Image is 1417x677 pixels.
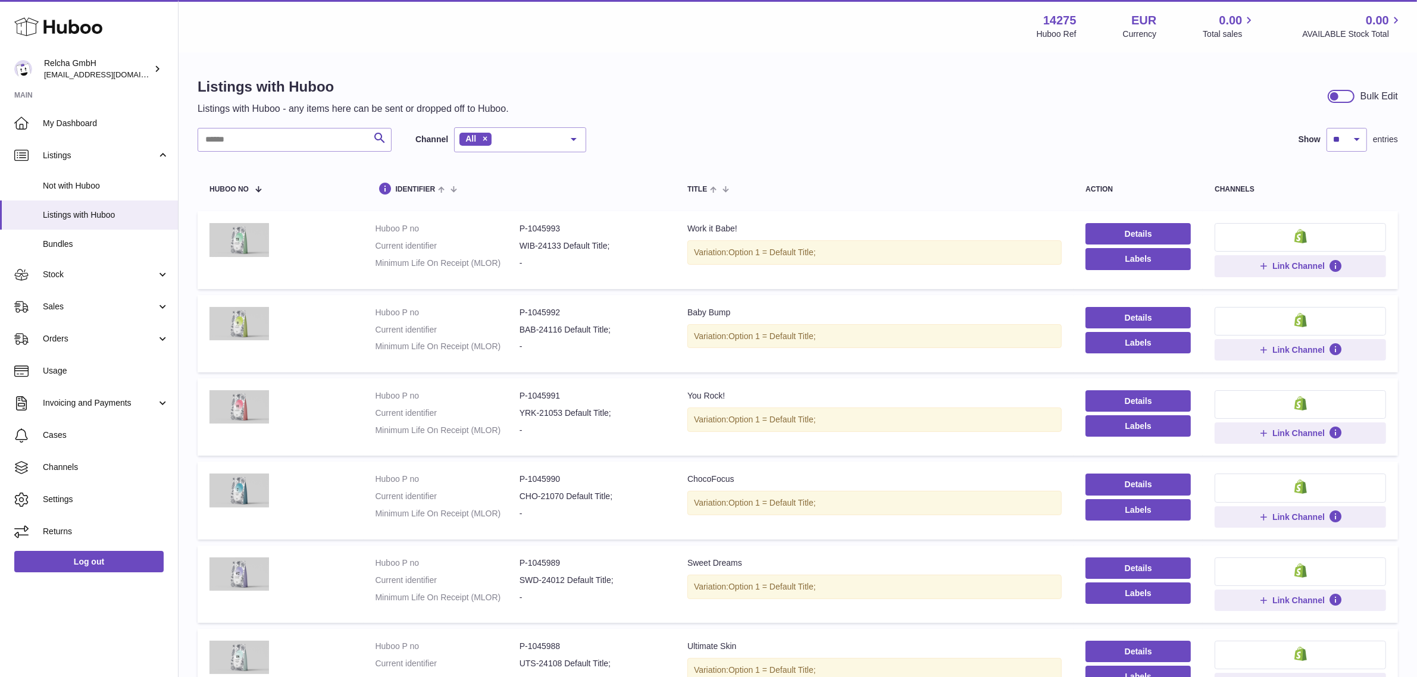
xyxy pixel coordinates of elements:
dt: Current identifier [376,240,520,252]
img: You Rock! [209,390,269,424]
a: 0.00 Total sales [1203,12,1256,40]
div: ChocoFocus [687,474,1062,485]
dt: Current identifier [376,324,520,336]
a: Details [1086,641,1191,662]
dd: - [520,592,664,603]
button: Labels [1086,415,1191,437]
img: shopify-small.png [1294,396,1307,410]
span: Returns [43,526,169,537]
strong: EUR [1131,12,1156,29]
button: Labels [1086,332,1191,353]
div: Work it Babe! [687,223,1062,234]
span: All [465,134,476,143]
div: Currency [1123,29,1157,40]
dd: P-1045990 [520,474,664,485]
span: Link Channel [1272,261,1325,271]
div: action [1086,186,1191,193]
dd: P-1045988 [520,641,664,652]
dt: Huboo P no [376,474,520,485]
span: Usage [43,365,169,377]
label: Show [1299,134,1321,145]
button: Link Channel [1215,590,1386,611]
a: Log out [14,551,164,572]
span: Option 1 = Default Title; [728,665,816,675]
span: Huboo no [209,186,249,193]
div: Baby Bump [687,307,1062,318]
img: Sweet Dreams [209,557,269,591]
dd: WIB-24133 Default Title; [520,240,664,252]
button: Link Channel [1215,506,1386,528]
span: Bundles [43,239,169,250]
dt: Huboo P no [376,307,520,318]
img: Baby Bump [209,307,269,340]
img: shopify-small.png [1294,229,1307,243]
dt: Minimum Life On Receipt (MLOR) [376,258,520,269]
span: Link Channel [1272,595,1325,606]
dt: Huboo P no [376,390,520,402]
span: 0.00 [1366,12,1389,29]
img: shopify-small.png [1294,479,1307,494]
dt: Minimum Life On Receipt (MLOR) [376,425,520,436]
dt: Huboo P no [376,557,520,569]
button: Labels [1086,582,1191,604]
img: ChocoFocus [209,474,269,507]
h1: Listings with Huboo [198,77,509,96]
span: Stock [43,269,157,280]
a: Details [1086,390,1191,412]
dd: P-1045989 [520,557,664,569]
span: Listings with Huboo [43,209,169,221]
button: Labels [1086,248,1191,269]
dt: Minimum Life On Receipt (MLOR) [376,592,520,603]
span: title [687,186,707,193]
span: identifier [396,186,436,193]
span: Option 1 = Default Title; [728,498,816,507]
span: Link Channel [1272,428,1325,438]
p: Listings with Huboo - any items here can be sent or dropped off to Huboo. [198,102,509,115]
span: AVAILABLE Stock Total [1302,29,1403,40]
span: Option 1 = Default Title; [728,247,816,257]
dd: - [520,508,664,519]
a: Details [1086,557,1191,579]
dd: CHO-21070 Default Title; [520,491,664,502]
div: Variation: [687,408,1062,432]
span: Link Channel [1272,512,1325,522]
span: Total sales [1203,29,1256,40]
dd: - [520,258,664,269]
span: Sales [43,301,157,312]
a: Details [1086,474,1191,495]
button: Labels [1086,499,1191,521]
dd: P-1045992 [520,307,664,318]
dt: Current identifier [376,575,520,586]
div: Variation: [687,575,1062,599]
div: You Rock! [687,390,1062,402]
div: Variation: [687,491,1062,515]
dd: P-1045993 [520,223,664,234]
a: 0.00 AVAILABLE Stock Total [1302,12,1403,40]
dd: SWD-24012 Default Title; [520,575,664,586]
button: Link Channel [1215,339,1386,361]
label: Channel [415,134,448,145]
dd: BAB-24116 Default Title; [520,324,664,336]
img: Work it Babe! [209,223,269,256]
dt: Minimum Life On Receipt (MLOR) [376,508,520,519]
span: Option 1 = Default Title; [728,582,816,591]
span: Cases [43,430,169,441]
span: 0.00 [1219,12,1243,29]
img: internalAdmin-14275@internal.huboo.com [14,60,32,78]
button: Link Channel [1215,422,1386,444]
img: shopify-small.png [1294,313,1307,327]
span: Not with Huboo [43,180,169,192]
div: Huboo Ref [1037,29,1077,40]
div: Variation: [687,324,1062,349]
span: Link Channel [1272,344,1325,355]
dd: - [520,341,664,352]
dt: Current identifier [376,408,520,419]
div: Relcha GmbH [44,58,151,80]
button: Link Channel [1215,255,1386,277]
span: Listings [43,150,157,161]
a: Details [1086,223,1191,245]
dt: Minimum Life On Receipt (MLOR) [376,341,520,352]
span: [EMAIL_ADDRESS][DOMAIN_NAME] [44,70,175,79]
span: Channels [43,462,169,473]
span: Option 1 = Default Title; [728,415,816,424]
